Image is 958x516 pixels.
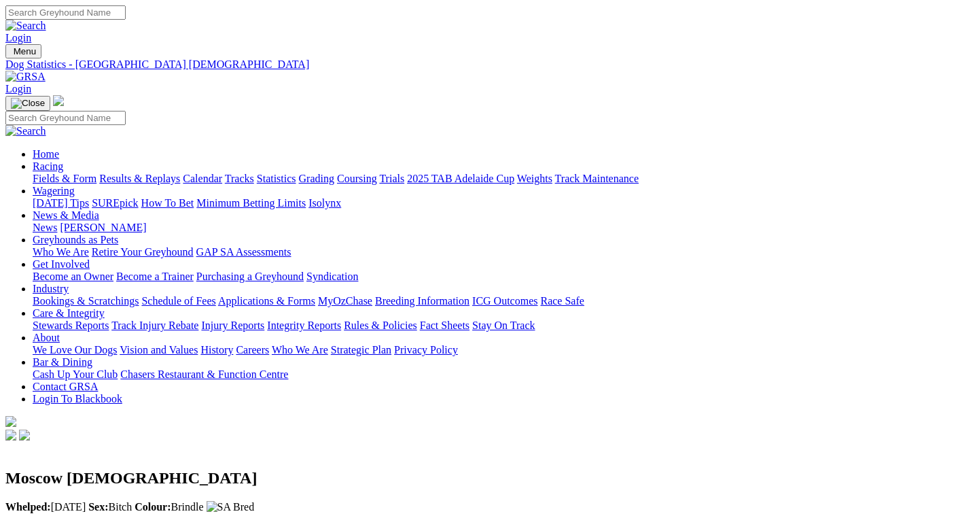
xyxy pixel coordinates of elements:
[5,430,16,441] img: facebook.svg
[5,58,953,71] a: Dog Statistics - [GEOGRAPHIC_DATA] [DEMOGRAPHIC_DATA]
[33,295,953,307] div: Industry
[196,271,304,282] a: Purchasing a Greyhound
[225,173,254,184] a: Tracks
[33,283,69,294] a: Industry
[33,381,98,392] a: Contact GRSA
[33,234,118,245] a: Greyhounds as Pets
[33,173,96,184] a: Fields & Form
[33,332,60,343] a: About
[33,271,113,282] a: Become an Owner
[5,71,46,83] img: GRSA
[472,295,537,307] a: ICG Outcomes
[407,173,514,184] a: 2025 TAB Adelaide Cup
[141,197,194,209] a: How To Bet
[5,5,126,20] input: Search
[200,344,233,356] a: History
[337,173,377,184] a: Coursing
[33,320,953,332] div: Care & Integrity
[5,32,31,44] a: Login
[120,344,198,356] a: Vision and Values
[33,246,89,258] a: Who We Are
[5,416,16,427] img: logo-grsa-white.png
[555,173,639,184] a: Track Maintenance
[33,295,139,307] a: Bookings & Scratchings
[299,173,334,184] a: Grading
[33,344,953,356] div: About
[394,344,458,356] a: Privacy Policy
[33,356,92,368] a: Bar & Dining
[375,295,469,307] a: Breeding Information
[33,271,953,283] div: Get Involved
[5,501,86,513] span: [DATE]
[344,320,417,331] a: Rules & Policies
[472,320,535,331] a: Stay On Track
[33,197,953,209] div: Wagering
[218,295,315,307] a: Applications & Forms
[33,173,953,185] div: Racing
[99,173,180,184] a: Results & Replays
[141,295,215,307] a: Schedule of Fees
[88,501,132,513] span: Bitch
[331,344,391,356] a: Strategic Plan
[5,44,41,58] button: Toggle navigation
[33,185,75,196] a: Wagering
[135,501,203,513] span: Brindle
[33,197,89,209] a: [DATE] Tips
[135,501,171,513] b: Colour:
[92,246,194,258] a: Retire Your Greyhound
[257,173,296,184] a: Statistics
[5,20,46,32] img: Search
[236,344,269,356] a: Careers
[14,46,36,56] span: Menu
[201,320,264,331] a: Injury Reports
[111,320,198,331] a: Track Injury Rebate
[33,246,953,258] div: Greyhounds as Pets
[53,95,64,106] img: logo-grsa-white.png
[5,469,953,487] h2: Moscow [DEMOGRAPHIC_DATA]
[120,368,288,380] a: Chasers Restaurant & Function Centre
[272,344,328,356] a: Who We Are
[33,307,105,319] a: Care & Integrity
[33,320,109,331] a: Stewards Reports
[540,295,584,307] a: Race Safe
[33,368,953,381] div: Bar & Dining
[517,173,552,184] a: Weights
[5,125,46,137] img: Search
[196,197,306,209] a: Minimum Betting Limits
[33,148,59,160] a: Home
[19,430,30,441] img: twitter.svg
[5,83,31,94] a: Login
[33,222,953,234] div: News & Media
[267,320,341,331] a: Integrity Reports
[318,295,372,307] a: MyOzChase
[183,173,222,184] a: Calendar
[33,258,90,270] a: Get Involved
[420,320,469,331] a: Fact Sheets
[33,209,99,221] a: News & Media
[33,393,122,405] a: Login To Blackbook
[11,98,45,109] img: Close
[92,197,138,209] a: SUREpick
[379,173,404,184] a: Trials
[196,246,291,258] a: GAP SA Assessments
[60,222,146,233] a: [PERSON_NAME]
[207,501,255,513] img: SA Bred
[33,222,57,233] a: News
[33,160,63,172] a: Racing
[33,368,118,380] a: Cash Up Your Club
[5,501,51,513] b: Whelped:
[88,501,108,513] b: Sex:
[308,197,341,209] a: Isolynx
[5,111,126,125] input: Search
[116,271,194,282] a: Become a Trainer
[33,344,117,356] a: We Love Our Dogs
[306,271,358,282] a: Syndication
[5,96,50,111] button: Toggle navigation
